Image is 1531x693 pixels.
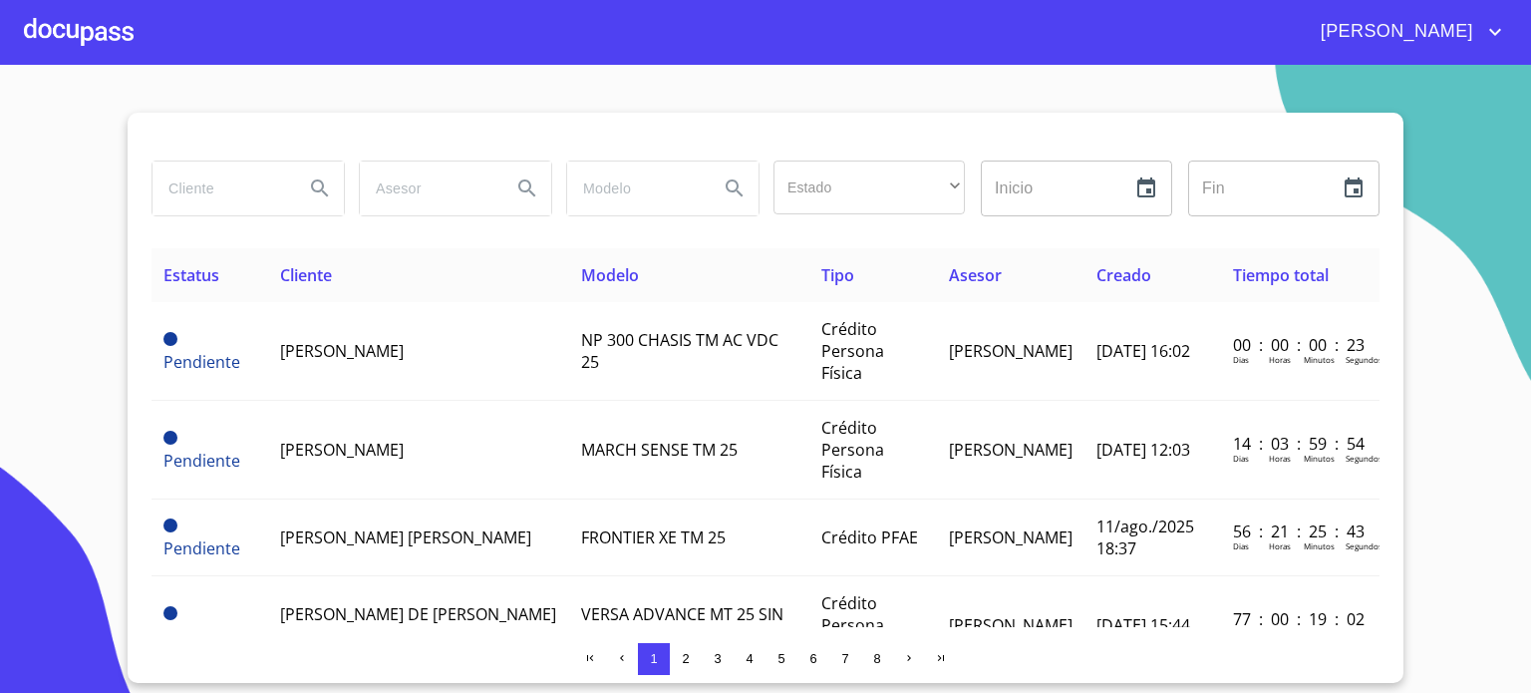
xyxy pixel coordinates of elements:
[581,439,738,461] span: MARCH SENSE TM 25
[296,165,344,212] button: Search
[360,162,495,215] input: search
[1346,354,1382,365] p: Segundos
[861,643,893,675] button: 8
[829,643,861,675] button: 7
[821,592,884,658] span: Crédito Persona Física
[746,651,753,666] span: 4
[1306,16,1483,48] span: [PERSON_NAME]
[949,264,1002,286] span: Asesor
[163,351,240,373] span: Pendiente
[503,165,551,212] button: Search
[841,651,848,666] span: 7
[650,651,657,666] span: 1
[638,643,670,675] button: 1
[682,651,689,666] span: 2
[777,651,784,666] span: 5
[1096,264,1151,286] span: Creado
[765,643,797,675] button: 5
[873,651,880,666] span: 8
[1233,433,1368,455] p: 14 : 03 : 59 : 54
[567,162,703,215] input: search
[1233,608,1368,630] p: 77 : 00 : 19 : 02
[734,643,765,675] button: 4
[1346,453,1382,464] p: Segundos
[821,417,884,483] span: Crédito Persona Física
[1096,340,1190,362] span: [DATE] 16:02
[702,643,734,675] button: 3
[163,264,219,286] span: Estatus
[163,625,240,647] span: Pendiente
[163,519,177,532] span: Pendiente
[153,162,288,215] input: search
[821,526,918,548] span: Crédito PFAE
[711,165,759,212] button: Search
[280,264,332,286] span: Cliente
[163,450,240,472] span: Pendiente
[949,340,1072,362] span: [PERSON_NAME]
[1233,540,1249,551] p: Dias
[1233,453,1249,464] p: Dias
[1096,516,1194,559] span: 11/ago./2025 18:37
[797,643,829,675] button: 6
[949,526,1072,548] span: [PERSON_NAME]
[163,537,240,559] span: Pendiente
[821,318,884,384] span: Crédito Persona Física
[949,439,1072,461] span: [PERSON_NAME]
[1096,614,1190,636] span: [DATE] 15:44
[280,603,556,647] span: [PERSON_NAME] DE [PERSON_NAME] ROMAN
[1304,354,1335,365] p: Minutos
[1269,453,1291,464] p: Horas
[163,332,177,346] span: Pendiente
[1304,453,1335,464] p: Minutos
[1233,354,1249,365] p: Dias
[670,643,702,675] button: 2
[1269,354,1291,365] p: Horas
[163,431,177,445] span: Pendiente
[1306,16,1507,48] button: account of current user
[1233,520,1368,542] p: 56 : 21 : 25 : 43
[949,614,1072,636] span: [PERSON_NAME]
[581,264,639,286] span: Modelo
[581,603,783,647] span: VERSA ADVANCE MT 25 SIN ACC
[1304,540,1335,551] p: Minutos
[1096,439,1190,461] span: [DATE] 12:03
[809,651,816,666] span: 6
[280,340,404,362] span: [PERSON_NAME]
[821,264,854,286] span: Tipo
[163,606,177,620] span: Pendiente
[773,161,965,214] div: ​
[1346,540,1382,551] p: Segundos
[581,526,726,548] span: FRONTIER XE TM 25
[280,439,404,461] span: [PERSON_NAME]
[581,329,778,373] span: NP 300 CHASIS TM AC VDC 25
[714,651,721,666] span: 3
[1233,334,1368,356] p: 00 : 00 : 00 : 23
[1269,540,1291,551] p: Horas
[1233,264,1329,286] span: Tiempo total
[280,526,531,548] span: [PERSON_NAME] [PERSON_NAME]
